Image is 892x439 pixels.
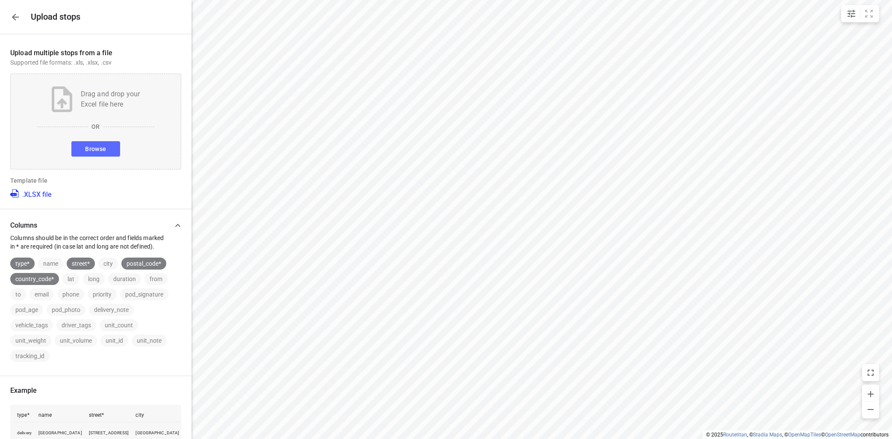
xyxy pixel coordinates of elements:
p: Template file [10,176,181,185]
span: email [29,291,54,298]
span: unit_id [100,337,128,344]
p: Supported file formats: .xls, .xlsx, .csv [10,58,181,67]
a: OpenStreetMap [825,432,860,438]
p: Drag and drop your Excel file here [81,89,140,110]
span: to [10,291,26,298]
span: delivery_note [89,306,134,313]
button: Map settings [843,5,860,22]
p: OR [91,122,100,131]
span: country_code* [10,276,59,282]
span: unit_volume [55,337,97,344]
p: Columns should be in the correct order and fields marked in * are required (in case lat and long ... [10,234,169,251]
span: priority [88,291,117,298]
a: Stadia Maps [753,432,782,438]
th: city [132,408,183,422]
span: unit_note [132,337,167,344]
h5: Upload stops [31,12,80,22]
span: city [98,260,118,267]
span: vehicle_tags [10,322,53,329]
p: Upload multiple stops from a file [10,48,181,58]
span: postal_code* [121,260,166,267]
span: type* [10,260,35,267]
div: ColumnsColumns should be in the correct order and fields marked in * are required (in case lat an... [10,251,181,362]
span: pod_photo [47,306,85,313]
span: lat [62,276,79,282]
a: .XLSX file [10,188,51,199]
span: tracking_id [10,353,50,359]
span: pod_signature [120,291,168,298]
th: type* [14,408,35,422]
img: Upload file [52,86,72,112]
span: driver_tags [56,322,96,329]
th: name [35,408,85,422]
a: OpenMapTiles [788,432,821,438]
div: small contained button group [841,5,879,22]
span: street* [67,260,95,267]
a: Routetitan [723,432,747,438]
span: name [38,260,63,267]
li: © 2025 , © , © © contributors [706,432,889,438]
span: unit_count [100,322,138,329]
p: Columns [10,221,169,229]
span: pod_age [10,306,43,313]
span: phone [57,291,84,298]
div: ColumnsColumns should be in the correct order and fields marked in * are required (in case lat an... [10,217,181,251]
span: unit_weight [10,337,51,344]
button: Browse [71,141,120,157]
th: street* [85,408,132,422]
p: Example [10,386,181,395]
span: duration [108,276,141,282]
span: long [83,276,105,282]
img: XLSX [10,188,21,199]
span: from [144,276,168,282]
span: Browse [85,144,106,154]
